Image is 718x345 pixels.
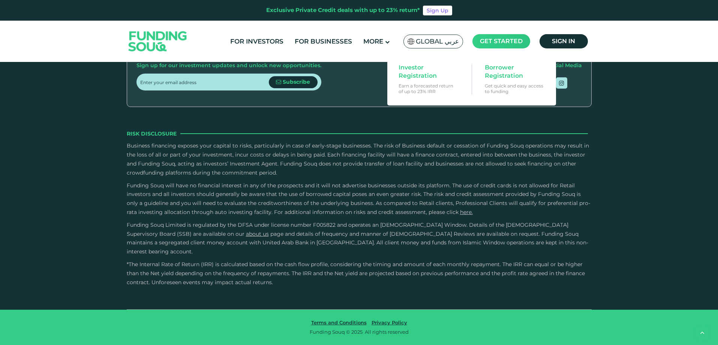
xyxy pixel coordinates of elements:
img: SA Flag [408,38,414,45]
div: Exclusive Private Credit deals with up to 23% return* [266,6,420,15]
span: Sign in [552,38,575,45]
a: Investor Registration Earn a forecasted return of up to 23% IRR [395,60,462,98]
input: Enter your email address [140,74,269,90]
span: Funding Souq will have no financial interest in any of the prospects and it will not advertise bu... [127,182,590,215]
span: Borrower Registration [485,63,543,80]
span: page [270,231,283,237]
span: Get started [480,38,523,45]
div: Sign up for our investment updates and unlock new opportunities. [136,61,321,70]
span: All rights reserved [365,329,409,335]
span: Subscribe [283,78,310,85]
img: Logo [121,23,195,60]
span: Funding Souq © [310,329,350,335]
a: open Instagram [556,77,567,89]
a: here. [460,209,473,215]
a: Sign in [540,34,588,48]
span: 2025 [351,329,363,335]
a: About Us [246,231,269,237]
p: Get quick and easy access to funding [485,83,545,94]
a: Terms and Conditions [309,319,369,325]
button: Subscribe [269,76,318,88]
p: *The Internal Rate of Return (IRR) is calculated based on the cash flow profile, considering the ... [127,260,592,287]
a: Sign Up [423,6,452,15]
a: Borrower Registration Get quick and easy access to funding [481,60,549,98]
button: back [694,324,711,341]
a: For Businesses [293,35,354,48]
span: Global عربي [416,37,459,46]
span: Funding Souq Limited is regulated by the DFSA under license number F005822 and operates an [DEMOG... [127,221,568,237]
span: Risk Disclosure [127,130,177,138]
span: More [363,38,383,45]
p: Business financing exposes your capital to risks, particularly in case of early-stage businesses.... [127,142,592,177]
p: Earn a forecasted return of up to 23% IRR [399,83,459,94]
a: For Investors [228,35,285,48]
a: Privacy Policy [370,319,409,325]
span: Investor Registration [399,63,456,80]
span: and details of frequency and manner of [DEMOGRAPHIC_DATA] Reviews are available on request. Fundi... [127,231,588,255]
